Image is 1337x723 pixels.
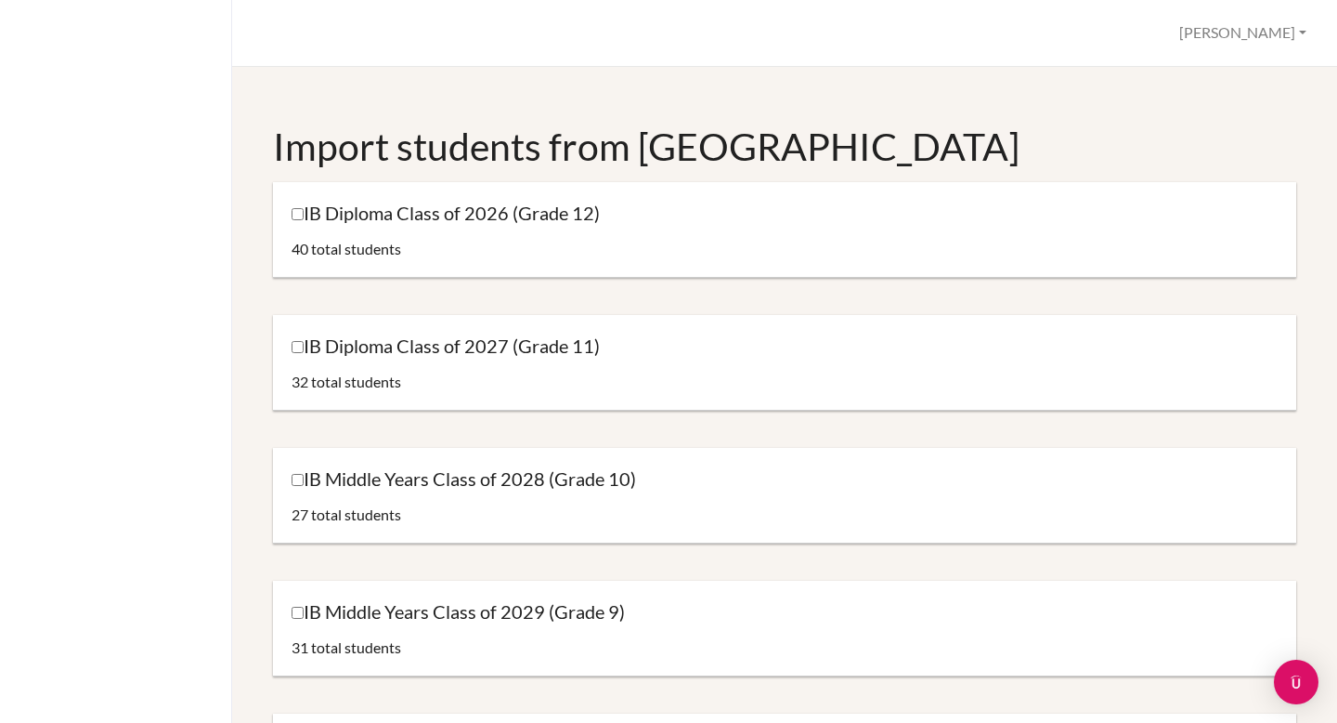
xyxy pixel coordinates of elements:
span: 31 total students [292,638,401,656]
div: Open Intercom Messenger [1274,660,1318,704]
label: IB Middle Years Class of 2028 (Grade 10) [292,467,636,492]
span: 32 total students [292,373,401,390]
span: 27 total students [292,506,401,523]
label: IB Diploma Class of 2027 (Grade 11) [292,334,600,359]
input: IB Diploma Class of 2027 (Grade 11) [292,341,304,353]
input: IB Middle Years Class of 2029 (Grade 9) [292,607,304,619]
label: IB Diploma Class of 2026 (Grade 12) [292,201,600,226]
button: [PERSON_NAME] [1171,16,1315,50]
h1: Import students from [GEOGRAPHIC_DATA] [273,121,1296,172]
label: IB Middle Years Class of 2029 (Grade 9) [292,599,625,624]
input: IB Middle Years Class of 2028 (Grade 10) [292,474,304,486]
span: 40 total students [292,240,401,257]
input: IB Diploma Class of 2026 (Grade 12) [292,208,304,220]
